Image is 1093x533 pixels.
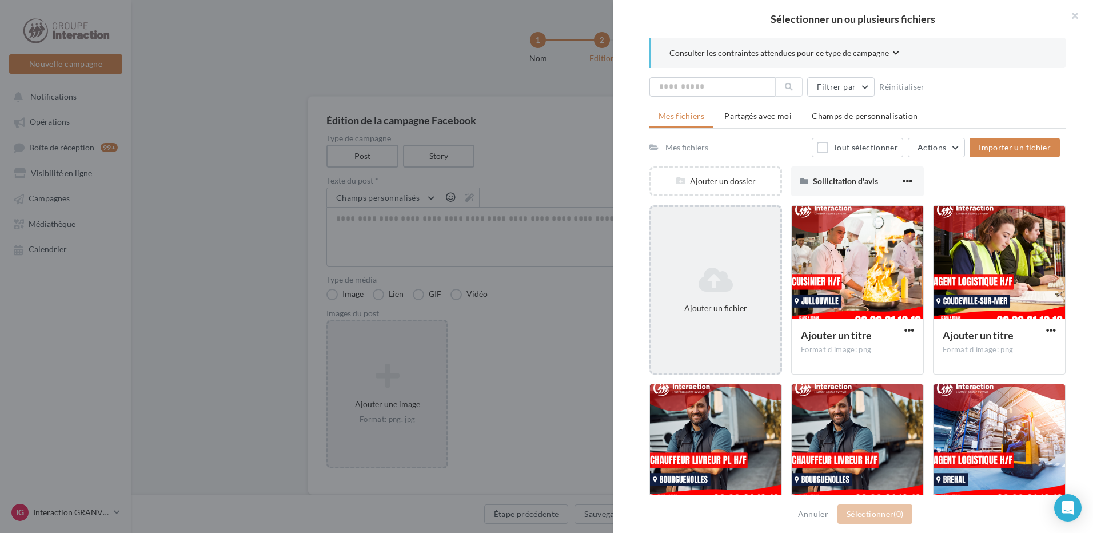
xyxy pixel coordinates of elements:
span: (0) [893,509,903,519]
button: Sélectionner(0) [837,504,912,524]
span: Actions [918,142,946,152]
span: Ajouter un titre [943,329,1014,341]
span: Mes fichiers [659,111,704,121]
span: Partagés avec moi [724,111,792,121]
h2: Sélectionner un ou plusieurs fichiers [631,14,1075,24]
button: Filtrer par [807,77,875,97]
span: Sollicitation d'avis [813,176,878,186]
div: Format d'image: png [801,345,914,355]
span: Consulter les contraintes attendues pour ce type de campagne [669,47,889,59]
button: Réinitialiser [875,80,930,94]
div: Format d'image: png [943,345,1056,355]
button: Consulter les contraintes attendues pour ce type de campagne [669,47,899,61]
button: Annuler [793,507,833,521]
div: Ajouter un dossier [651,176,780,187]
div: Mes fichiers [665,142,708,153]
span: Champs de personnalisation [812,111,918,121]
div: Open Intercom Messenger [1054,494,1082,522]
span: Importer un fichier [979,142,1051,152]
span: Ajouter un titre [801,329,872,341]
div: Ajouter un fichier [656,303,776,314]
button: Importer un fichier [970,138,1060,157]
button: Tout sélectionner [812,138,903,157]
button: Actions [908,138,965,157]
